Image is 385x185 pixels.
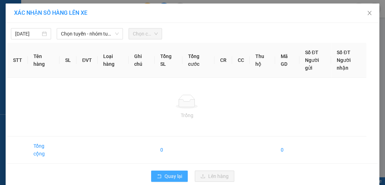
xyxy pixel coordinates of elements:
th: CR [215,43,232,78]
th: CC [232,43,250,78]
th: ĐVT [76,43,98,78]
span: Số ĐT [337,50,350,55]
span: Quay lại [164,172,182,180]
td: 0 [155,136,182,164]
span: XÁC NHẬN SỐ HÀNG LÊN XE [14,9,87,16]
button: Close [360,4,379,23]
td: Tổng cộng [28,136,60,164]
span: close [367,10,372,16]
span: down [115,32,119,36]
th: Thu hộ [250,43,275,78]
span: rollback [157,174,162,179]
span: Người gửi [305,57,319,71]
th: Tổng cước [182,43,215,78]
input: 13/10/2025 [15,30,41,38]
td: 0 [275,136,299,164]
span: Chọn chuyến [133,28,158,39]
span: Người nhận [337,57,351,71]
div: Trống [13,111,361,119]
span: Số ĐT [305,50,318,55]
th: Mã GD [275,43,299,78]
th: SL [60,43,76,78]
button: uploadLên hàng [195,171,234,182]
span: Chọn tuyến - nhóm tuyến [61,28,119,39]
th: Ghi chú [129,43,155,78]
button: rollbackQuay lại [151,171,188,182]
th: STT [7,43,28,78]
th: Tên hàng [28,43,60,78]
th: Loại hàng [98,43,129,78]
th: Tổng SL [155,43,182,78]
